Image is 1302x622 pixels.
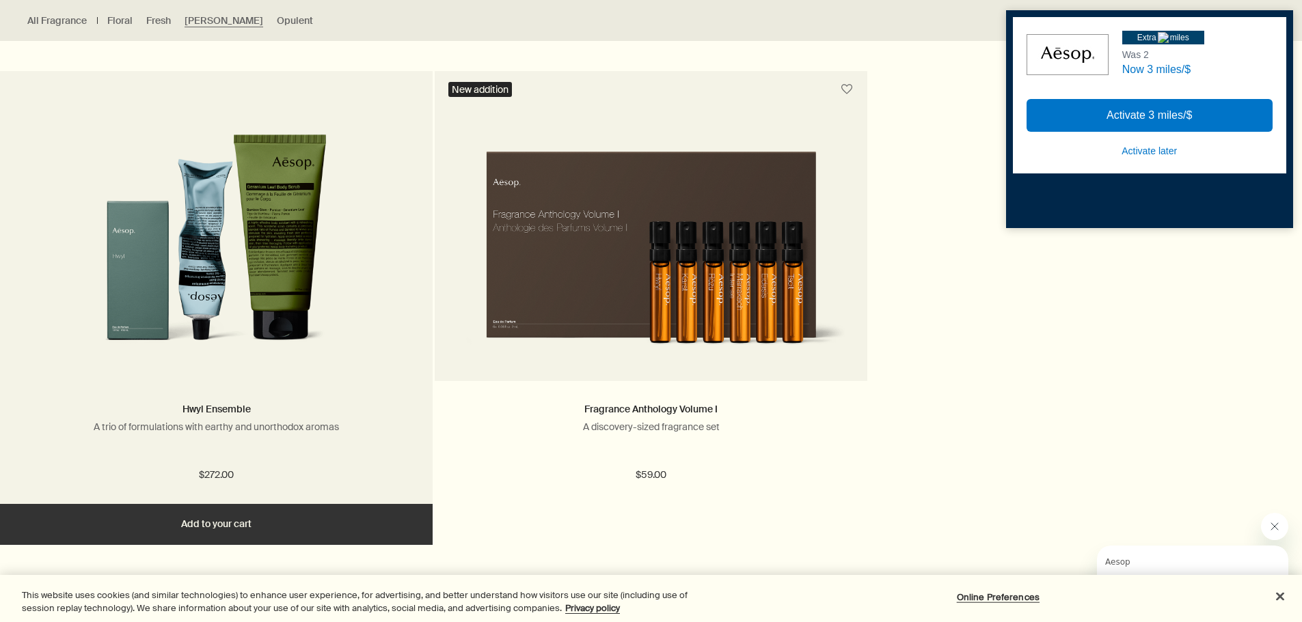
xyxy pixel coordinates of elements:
[1265,582,1295,612] button: Close
[199,467,234,483] span: $272.00
[277,14,313,27] a: Opulent
[835,77,859,102] button: Save to cabinet
[27,14,87,27] a: All Fragrance
[21,421,412,433] p: A trio of formulations with earthy and unorthodox aromas
[105,108,328,361] img: Hwyl scented trio
[185,14,263,27] a: [PERSON_NAME]
[584,403,718,415] a: Fragrance Anthology Volume I
[455,123,847,361] img: Six small vials of fragrance housed in a paper pulp carton with a decorative sleeve.
[448,82,512,97] div: New addition
[1064,513,1288,608] div: Aesop says "Our consultants are available now to offer personalised product advice.". Open messag...
[107,14,133,27] a: Floral
[22,589,716,615] div: This website uses cookies (and similar technologies) to enhance user experience, for advertising,...
[1146,4,1202,37] button: Filter
[455,421,847,433] p: A discovery-sized fragrance set
[1097,546,1288,608] iframe: Message from Aesop
[565,602,620,614] a: More information about your privacy, opens in a new tab
[8,29,172,67] span: Our consultants are available now to offer personalised product advice.
[636,467,666,483] span: $59.00
[1202,4,1275,37] button: Featured
[146,14,171,27] a: Fresh
[1261,513,1288,540] iframe: Close message from Aesop
[955,584,1041,611] button: Online Preferences, Opens the preference center dialog
[435,108,867,381] a: Six small vials of fragrance housed in a paper pulp carton with a decorative sleeve.
[182,403,251,415] a: Hwyl Ensemble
